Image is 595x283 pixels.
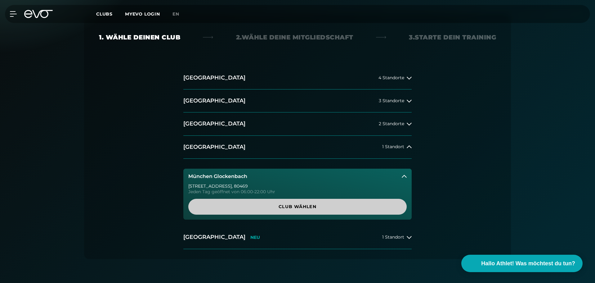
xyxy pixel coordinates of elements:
[125,11,160,17] a: MYEVO LOGIN
[378,75,404,80] span: 4 Standorte
[203,203,392,210] span: Club wählen
[183,143,245,151] h2: [GEOGRAPHIC_DATA]
[382,144,404,149] span: 1 Standort
[183,112,412,135] button: [GEOGRAPHIC_DATA]2 Standorte
[183,97,245,105] h2: [GEOGRAPHIC_DATA]
[379,98,404,103] span: 3 Standorte
[183,169,412,184] button: München Glockenbach
[183,226,412,249] button: [GEOGRAPHIC_DATA]NEU1 Standort
[96,11,113,17] span: Clubs
[172,11,187,18] a: en
[183,66,412,89] button: [GEOGRAPHIC_DATA]4 Standorte
[183,120,245,128] h2: [GEOGRAPHIC_DATA]
[172,11,179,17] span: en
[96,11,125,17] a: Clubs
[236,33,353,42] div: 2. Wähle deine Mitgliedschaft
[409,33,496,42] div: 3. Starte dein Training
[188,189,407,194] div: Jeden Tag geöffnet von 06:00-22:00 Uhr
[183,136,412,159] button: [GEOGRAPHIC_DATA]1 Standort
[250,235,260,240] p: NEU
[461,255,583,272] button: Hallo Athlet! Was möchtest du tun?
[183,74,245,82] h2: [GEOGRAPHIC_DATA]
[183,89,412,112] button: [GEOGRAPHIC_DATA]3 Standorte
[99,33,180,42] div: 1. Wähle deinen Club
[188,199,407,215] a: Club wählen
[188,174,247,179] h3: München Glockenbach
[183,233,245,241] h2: [GEOGRAPHIC_DATA]
[188,184,407,188] div: [STREET_ADDRESS] , 80469
[379,121,404,126] span: 2 Standorte
[382,235,404,240] span: 1 Standort
[481,259,575,268] span: Hallo Athlet! Was möchtest du tun?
